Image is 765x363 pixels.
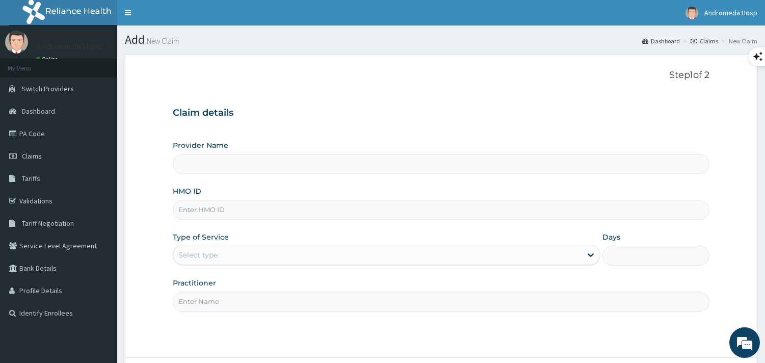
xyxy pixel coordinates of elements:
[22,107,55,116] span: Dashboard
[22,84,74,93] span: Switch Providers
[22,151,42,161] span: Claims
[173,292,709,312] input: Enter Name
[719,37,757,45] li: New Claim
[36,41,103,50] p: Andromeda Hosp
[642,37,680,45] a: Dashboard
[691,37,718,45] a: Claims
[685,7,698,19] img: User Image
[178,250,218,260] div: Select type
[173,140,228,150] label: Provider Name
[602,232,620,242] label: Days
[22,174,40,183] span: Tariffs
[173,200,709,220] input: Enter HMO ID
[173,70,709,81] p: Step 1 of 2
[125,33,757,46] h1: Add
[5,31,28,54] img: User Image
[145,37,179,45] small: New Claim
[173,278,216,288] label: Practitioner
[704,8,757,17] span: Andromeda Hosp
[173,232,229,242] label: Type of Service
[173,186,201,196] label: HMO ID
[173,108,709,119] h3: Claim details
[36,56,60,63] a: Online
[22,219,74,228] span: Tariff Negotiation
